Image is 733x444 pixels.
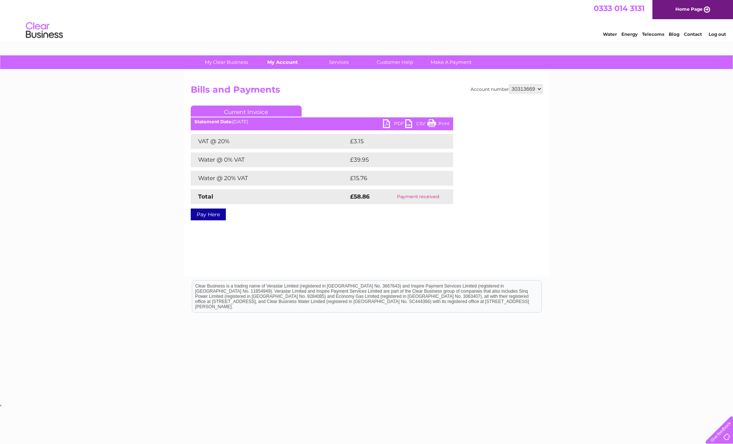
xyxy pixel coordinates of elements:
[191,134,348,149] td: VAT @ 20%
[191,171,348,186] td: Water @ 20% VAT
[26,19,63,42] img: logo.png
[198,193,213,200] strong: Total
[191,119,453,124] div: [DATE]
[642,31,664,37] a: Telecoms
[308,55,369,69] a: Services
[350,193,370,200] strong: £58.86
[603,31,617,37] a: Water
[191,152,348,167] td: Water @ 0% VAT
[709,31,726,37] a: Log out
[383,189,453,204] td: Payment received
[621,31,638,37] a: Energy
[383,119,405,130] a: PDF
[405,119,427,130] a: CSV
[191,85,543,99] h2: Bills and Payments
[194,119,233,124] b: Statement Date:
[252,55,313,69] a: My Account
[669,31,679,37] a: Blog
[364,55,425,69] a: Customer Help
[348,134,435,149] td: £3.15
[348,152,438,167] td: £39.95
[471,85,543,93] div: Account number
[191,209,226,220] a: Pay Here
[427,119,449,130] a: Print
[684,31,702,37] a: Contact
[196,55,257,69] a: My Clear Business
[348,171,438,186] td: £15.76
[192,4,542,36] div: Clear Business is a trading name of Verastar Limited (registered in [GEOGRAPHIC_DATA] No. 3667643...
[421,55,482,69] a: Make A Payment
[191,106,302,117] a: Current Invoice
[594,4,645,13] a: 0333 014 3131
